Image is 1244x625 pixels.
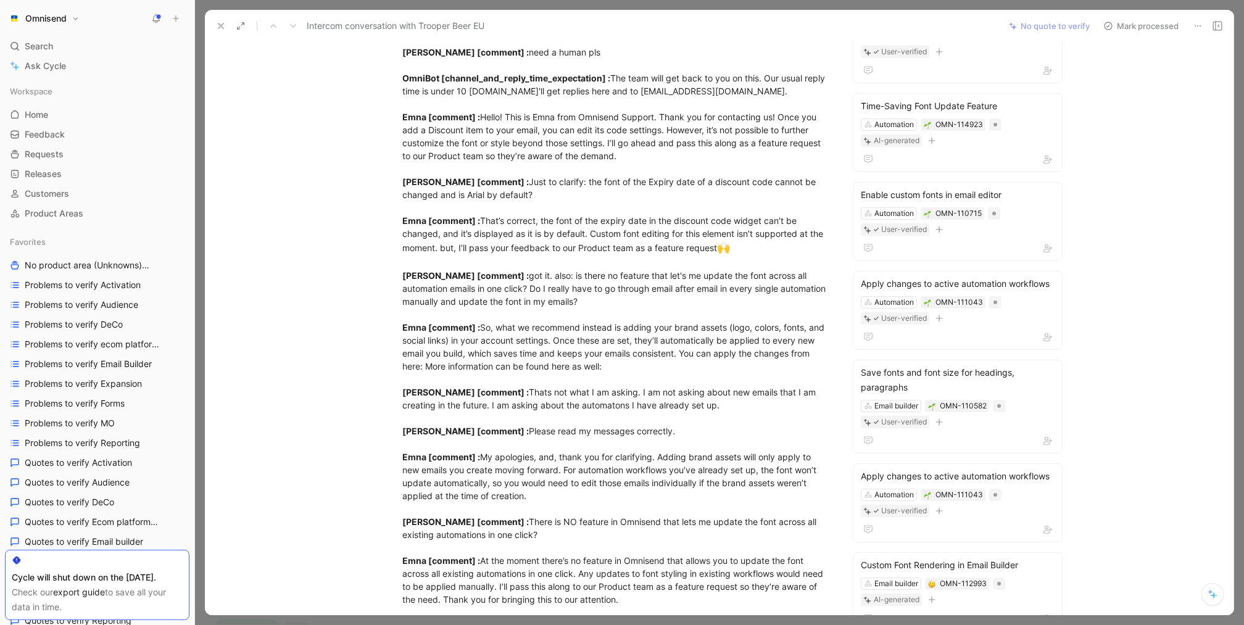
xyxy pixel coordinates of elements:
a: Quotes to verify DeCo [5,493,189,511]
button: 🌱 [923,120,932,129]
div: User-verified [881,223,927,236]
div: OMN-111043 [935,489,983,501]
h1: Omnisend [25,13,67,24]
button: 🤔 [927,579,936,588]
a: No product area (Unknowns)Other [5,256,189,275]
span: No product area (Unknowns) [25,259,159,272]
div: Email builder [874,400,918,412]
div: Automation [874,118,914,131]
div: Time-Saving Font Update Feature [861,99,1055,114]
span: Customers [25,188,69,200]
button: 🌱 [923,209,932,218]
div: Workspace [5,82,189,101]
strong: Emna [comment] : [402,112,480,122]
a: Quotes to verify Activation [5,453,189,472]
div: Cycle will shut down on the [DATE]. [12,570,183,585]
div: Apply changes to active automation workflows [861,469,1055,484]
div: User-verified [881,312,927,325]
span: Product Areas [25,207,83,220]
span: Problems to verify Email Builder [25,358,152,370]
strong: Emna [comment] : [402,322,480,333]
strong: [PERSON_NAME] [comment] : [402,176,529,187]
span: Quotes to verify Activation [25,457,132,469]
a: Feedback [5,125,189,144]
a: Problems to verify Expansion [5,375,189,393]
span: Problems to verify Activation [25,279,141,291]
strong: Emna [comment] : [402,555,480,566]
span: Other [160,518,179,527]
a: Quotes to verify Email builder [5,532,189,551]
a: Problems to verify Forms [5,394,189,413]
div: OMN-111043 [935,296,983,308]
span: Feedback [25,128,65,141]
strong: [PERSON_NAME] [comment] : [402,516,529,527]
a: Problems to verify Email Builder [5,355,189,373]
img: 🌱 [924,122,931,129]
a: Problems to verify MO [5,414,189,433]
div: AI-generated [874,135,919,147]
button: 🌱 [923,490,932,499]
span: Search [25,39,53,54]
a: Problems to verify Activation [5,276,189,294]
div: OMN-110715 [935,207,982,220]
span: Quotes to verify Email builder [25,536,143,548]
div: Search [5,37,189,56]
a: Product Areas [5,204,189,223]
strong: [PERSON_NAME] [comment] : [402,387,529,397]
button: No quote to verify [1003,17,1095,35]
span: Requests [25,148,64,160]
strong: [PERSON_NAME] [comment] : [402,47,529,57]
a: export guide [53,587,105,597]
span: Workspace [10,85,52,97]
span: Ask Cycle [25,59,66,73]
img: Omnisend [8,12,20,25]
a: Quotes to verify Ecom platformsOther [5,513,189,531]
button: 🌱 [923,298,932,307]
span: Home [25,109,48,121]
span: Favorites [10,236,46,248]
div: User-verified [881,505,927,517]
strong: OmniBot [channel_and_reply_time_expectation] : [402,73,610,83]
a: Requests [5,145,189,163]
a: Customers [5,184,189,203]
div: OMN-110582 [940,400,987,412]
a: Problems to verify ecom platforms [5,335,189,354]
div: User-verified [881,46,927,58]
div: AI-generated [874,594,919,606]
span: Problems to verify DeCo [25,318,123,331]
strong: [PERSON_NAME] [comment] : [402,426,529,436]
div: Email builder [874,577,918,590]
div: Favorites [5,233,189,251]
span: Problems to verify Forms [25,397,125,410]
strong: [PERSON_NAME] [comment] : [402,270,529,281]
img: 🌱 [924,299,931,307]
span: Problems to verify Reporting [25,437,140,449]
div: Custom Font Rendering in Email Builder [861,558,1055,573]
div: OMN-114923 [935,118,983,131]
a: Releases [5,165,189,183]
img: 🤔 [928,581,935,588]
span: Problems to verify MO [25,417,115,429]
span: Quotes to verify Audience [25,476,130,489]
a: Ask Cycle [5,57,189,75]
img: 🌱 [924,210,931,218]
div: Save fonts and font size for headings, paragraphs [861,365,1055,395]
span: Problems to verify ecom platforms [25,338,162,351]
span: Problems to verify Audience [25,299,138,311]
div: Automation [874,296,914,308]
button: Mark processed [1098,17,1184,35]
strong: Emna [comment] : [402,452,480,462]
span: Releases [25,168,62,180]
a: Quotes to verify Audience [5,473,189,492]
a: Problems to verify DeCo [5,315,189,334]
span: Problems to verify Expansion [25,378,142,390]
div: Enable custom fonts in email editor [861,188,1055,202]
button: 🌱 [927,402,936,410]
span: Other [147,261,166,270]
